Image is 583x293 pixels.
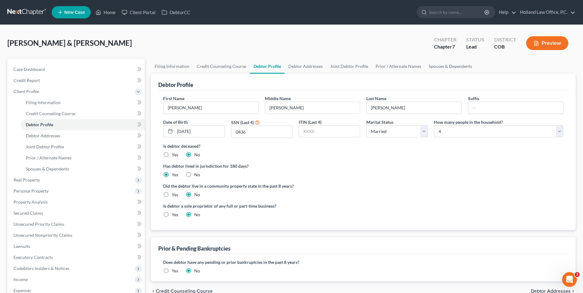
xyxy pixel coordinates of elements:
[9,64,145,75] a: Case Dashboard
[231,119,254,126] label: SSN (Last 4)
[26,122,53,127] span: Debtor Profile
[9,241,145,252] a: Lawsuits
[26,111,75,116] span: Credit Counseling Course
[14,67,45,72] span: Case Dashboard
[9,75,145,86] a: Credit Report
[366,95,386,102] label: Last Name
[21,141,145,152] a: Joint Debtor Profile
[26,166,69,171] span: Spouses & Dependents
[434,36,456,43] div: Chapter
[14,177,40,182] span: Real Property
[466,43,484,50] div: Lead
[372,59,425,74] a: Prior / Alternate Names
[468,102,563,114] input: --
[9,208,145,219] a: Secured Claims
[175,126,224,137] input: MM/DD/YYYY
[26,144,64,149] span: Joint Debtor Profile
[193,59,250,74] a: Credit Counseling Course
[26,100,61,105] span: Filing Information
[494,36,516,43] div: District
[14,89,39,94] span: Client Profile
[194,192,200,198] label: No
[163,119,188,125] label: Date of Birth
[194,152,200,158] label: No
[9,219,145,230] a: Unsecured Priority Claims
[496,7,516,18] a: Help
[26,155,72,160] span: Prior / Alternate Names
[163,143,563,149] label: Is debtor deceased?
[26,133,60,138] span: Debtor Addresses
[265,102,360,114] input: M.I
[434,119,503,125] label: How many people in the household?
[452,44,455,49] span: 7
[526,36,568,50] button: Preview
[14,199,48,205] span: Property Analysis
[14,266,69,271] span: Codebtors Insiders & Notices
[21,152,145,163] a: Prior / Alternate Names
[21,97,145,108] a: Filing Information
[299,119,321,125] label: ITIN (Last 4)
[194,268,200,274] label: No
[7,38,132,47] span: [PERSON_NAME] & [PERSON_NAME]
[575,272,580,277] span: 3
[172,192,178,198] label: Yes
[429,6,485,18] input: Search by name...
[163,259,563,265] label: Does debtor have any pending or prior bankruptcies in the past 8 years?
[434,43,456,50] div: Chapter
[367,102,461,114] input: --
[163,102,258,114] input: --
[366,119,393,125] label: Marital Status
[9,197,145,208] a: Property Analysis
[326,59,372,74] a: Joint Debtor Profile
[265,95,291,102] label: Middle Name
[9,230,145,241] a: Unsecured Nonpriority Claims
[21,130,145,141] a: Debtor Addresses
[14,288,31,293] span: Expenses
[172,152,178,158] label: Yes
[466,36,484,43] div: Status
[119,7,159,18] a: Client Portal
[14,244,30,249] span: Lawsuits
[517,7,575,18] a: Holland Law Office, P.C.
[163,163,563,169] label: Has debtor lived in jurisdiction for 180 days?
[158,245,230,252] div: Prior & Pending Bankruptcies
[64,10,85,15] span: New Case
[14,255,53,260] span: Executory Contracts
[21,108,145,119] a: Credit Counseling Course
[468,95,479,102] label: Suffix
[562,272,577,287] iframe: Intercom live chat
[163,183,563,189] label: Did the debtor live in a community property state in the past 8 years?
[158,81,193,88] div: Debtor Profile
[172,172,178,178] label: Yes
[93,7,119,18] a: Home
[172,268,178,274] label: Yes
[9,252,145,263] a: Executory Contracts
[14,210,43,216] span: Secured Claims
[285,59,326,74] a: Debtor Addresses
[159,7,193,18] a: DebtorCC
[194,212,200,218] label: No
[250,59,285,74] a: Debtor Profile
[21,119,145,130] a: Debtor Profile
[14,232,72,238] span: Unsecured Nonpriority Claims
[172,212,178,218] label: Yes
[151,59,193,74] a: Filing Information
[14,188,49,193] span: Personal Property
[163,203,360,209] label: Is debtor a sole proprietor of any full or part-time business?
[494,43,516,50] div: COB
[231,126,292,138] input: XXXX
[21,163,145,174] a: Spouses & Dependents
[425,59,476,74] a: Spouses & Dependents
[163,95,184,102] label: First Name
[14,78,40,83] span: Credit Report
[14,277,28,282] span: Income
[299,126,360,137] input: XXXX
[14,221,64,227] span: Unsecured Priority Claims
[194,172,200,178] label: No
